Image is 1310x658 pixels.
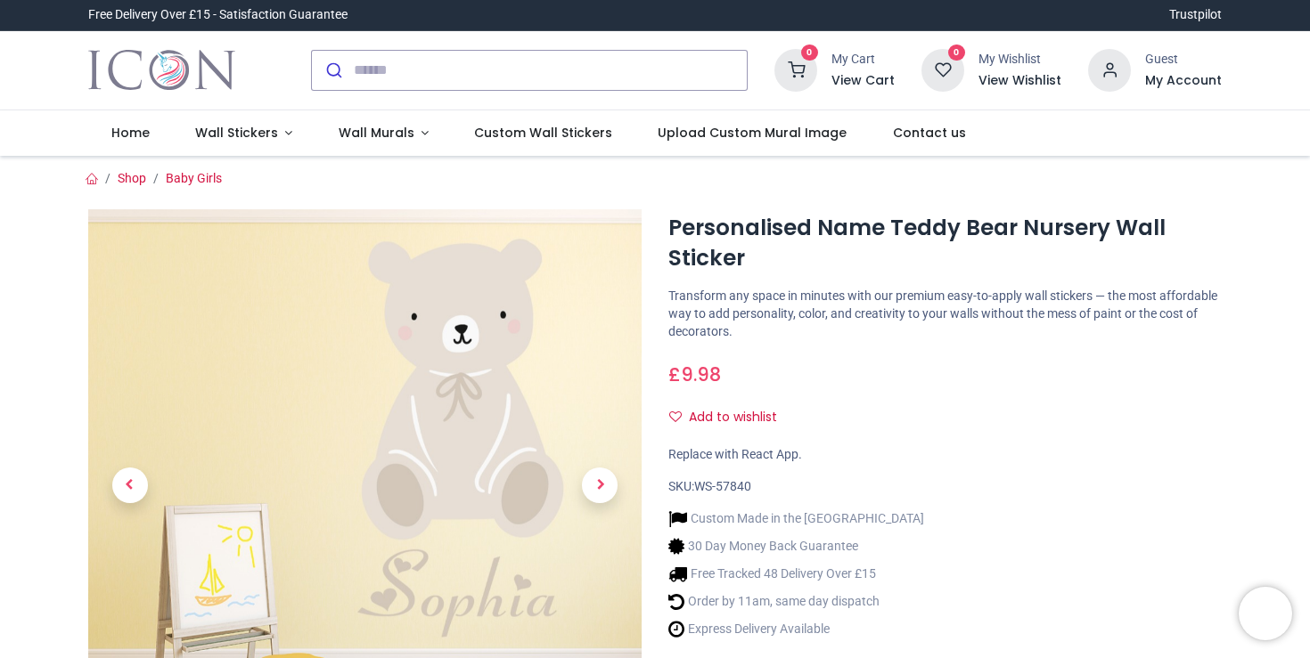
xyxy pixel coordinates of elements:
a: Baby Girls [166,171,222,185]
sup: 0 [801,45,818,61]
img: Icon Wall Stickers [88,45,235,95]
div: SKU: [668,478,1222,496]
div: My Wishlist [978,51,1061,69]
span: Next [582,467,618,503]
button: Submit [312,51,354,90]
a: My Account [1145,72,1222,90]
span: 9.98 [681,361,721,387]
span: Wall Murals [339,124,414,142]
span: Custom Wall Stickers [474,124,612,142]
a: Wall Stickers [172,110,315,157]
button: Add to wishlistAdd to wishlist [668,402,792,433]
iframe: Brevo live chat [1239,587,1292,640]
a: 0 [921,61,964,76]
div: Replace with React App. [668,446,1222,464]
h1: Personalised Name Teddy Bear Nursery Wall Sticker [668,213,1222,274]
div: My Cart [831,51,895,69]
a: Shop [118,171,146,185]
li: 30 Day Money Back Guarantee [668,537,924,556]
a: 0 [774,61,817,76]
li: Order by 11am, same day dispatch [668,592,924,611]
span: £ [668,361,721,387]
div: Free Delivery Over £15 - Satisfaction Guarantee [88,6,348,24]
span: Home [111,124,150,142]
a: Wall Murals [315,110,452,157]
div: Guest [1145,51,1222,69]
li: Express Delivery Available [668,620,924,638]
a: View Cart [831,72,895,90]
li: Custom Made in the [GEOGRAPHIC_DATA] [668,509,924,528]
span: Wall Stickers [195,124,278,142]
span: WS-57840 [694,479,751,493]
sup: 0 [948,45,965,61]
i: Add to wishlist [669,410,682,423]
span: Contact us [893,124,966,142]
a: Logo of Icon Wall Stickers [88,45,235,95]
span: Previous [112,467,148,503]
a: View Wishlist [978,72,1061,90]
span: Upload Custom Mural Image [658,124,847,142]
a: Trustpilot [1169,6,1222,24]
p: Transform any space in minutes with our premium easy-to-apply wall stickers — the most affordable... [668,288,1222,340]
li: Free Tracked 48 Delivery Over £15 [668,565,924,583]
